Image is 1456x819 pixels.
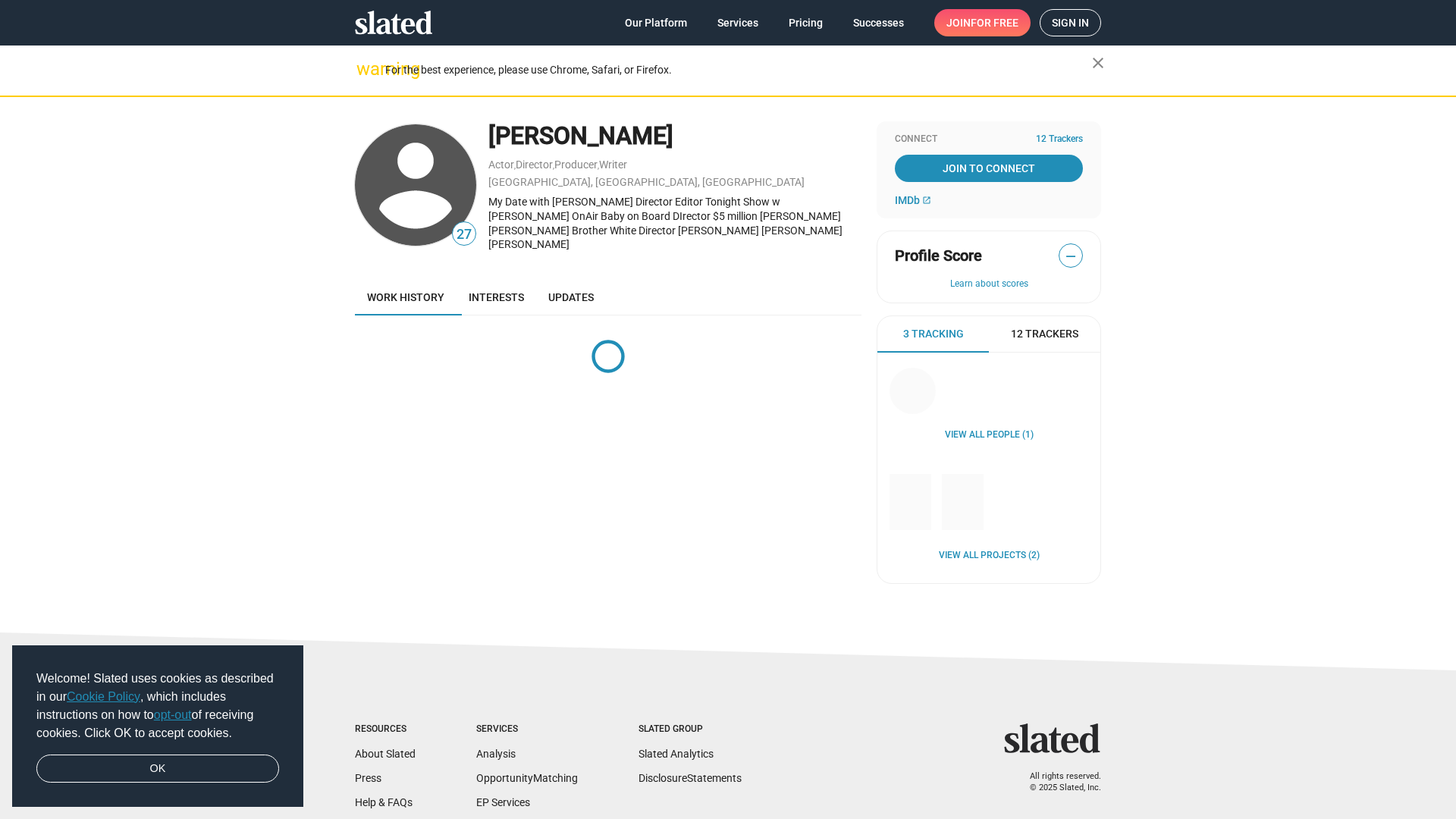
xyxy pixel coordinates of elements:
span: 3 Tracking [903,327,964,341]
a: View all Projects (2) [939,550,1040,562]
span: for free [971,9,1018,36]
a: About Slated [355,748,416,760]
span: Services [717,9,758,36]
a: Successes [841,9,916,36]
div: [PERSON_NAME] [488,120,861,152]
span: Profile Score [895,246,982,266]
div: cookieconsent [12,645,303,808]
a: EP Services [476,796,530,808]
a: IMDb [895,194,931,206]
a: View all People (1) [945,429,1034,441]
a: dismiss cookie message [36,755,279,783]
span: Join To Connect [898,155,1080,182]
span: Updates [548,291,594,303]
span: IMDb [895,194,920,206]
div: My Date with [PERSON_NAME] Director Editor Tonight Show w [PERSON_NAME] OnAir Baby on Board DIrec... [488,195,861,251]
a: Updates [536,279,606,315]
a: Director [516,158,553,171]
span: Our Platform [625,9,687,36]
span: 12 Trackers [1011,327,1078,341]
div: Connect [895,133,1083,146]
mat-icon: warning [356,60,375,78]
span: Interests [469,291,524,303]
a: [GEOGRAPHIC_DATA], [GEOGRAPHIC_DATA], [GEOGRAPHIC_DATA] [488,176,805,188]
span: Work history [367,291,444,303]
a: Join To Connect [895,155,1083,182]
span: Pricing [789,9,823,36]
span: — [1059,246,1082,266]
a: Press [355,772,381,784]
a: Joinfor free [934,9,1031,36]
span: Welcome! Slated uses cookies as described in our , which includes instructions on how to of recei... [36,670,279,742]
a: Help & FAQs [355,796,413,808]
div: Slated Group [639,723,742,736]
a: Writer [599,158,627,171]
a: Slated Analytics [639,748,714,760]
span: , [553,162,554,170]
span: 27 [453,224,475,245]
mat-icon: close [1089,54,1107,72]
a: Actor [488,158,514,171]
mat-icon: open_in_new [922,196,931,205]
a: Sign in [1040,9,1101,36]
button: Learn about scores [895,278,1083,290]
a: Cookie Policy [67,690,140,703]
a: Interests [457,279,536,315]
p: All rights reserved. © 2025 Slated, Inc. [1014,771,1101,793]
a: Our Platform [613,9,699,36]
span: Join [946,9,1018,36]
span: , [598,162,599,170]
a: Analysis [476,748,516,760]
a: OpportunityMatching [476,772,578,784]
span: Successes [853,9,904,36]
span: 12 Trackers [1036,133,1083,146]
div: Resources [355,723,416,736]
a: Producer [554,158,598,171]
span: , [514,162,516,170]
div: For the best experience, please use Chrome, Safari, or Firefox. [385,60,1092,80]
a: DisclosureStatements [639,772,742,784]
a: Work history [355,279,457,315]
a: Services [705,9,770,36]
span: Sign in [1052,10,1089,36]
div: Services [476,723,578,736]
a: opt-out [154,708,192,721]
a: Pricing [777,9,835,36]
